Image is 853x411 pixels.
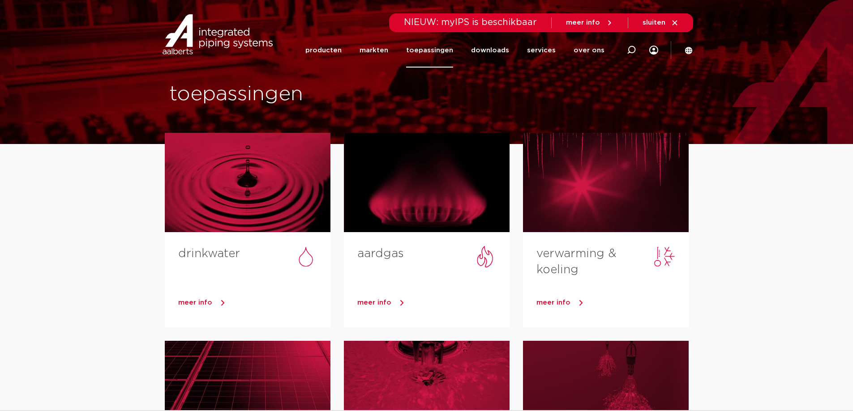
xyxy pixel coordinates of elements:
span: meer info [178,299,212,306]
a: verwarming & koeling [536,248,617,275]
a: producten [305,33,342,68]
nav: Menu [305,33,604,68]
a: meer info [357,296,510,309]
a: toepassingen [406,33,453,68]
span: meer info [566,19,600,26]
a: aardgas [357,248,404,259]
a: downloads [471,33,509,68]
a: meer info [566,19,613,27]
a: services [527,33,556,68]
span: meer info [357,299,391,306]
a: markten [360,33,388,68]
a: drinkwater [178,248,240,259]
span: meer info [536,299,570,306]
a: sluiten [643,19,679,27]
a: over ons [574,33,604,68]
a: meer info [536,296,689,309]
h1: toepassingen [169,80,422,109]
span: NIEUW: myIPS is beschikbaar [404,18,537,27]
span: sluiten [643,19,665,26]
a: meer info [178,296,330,309]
